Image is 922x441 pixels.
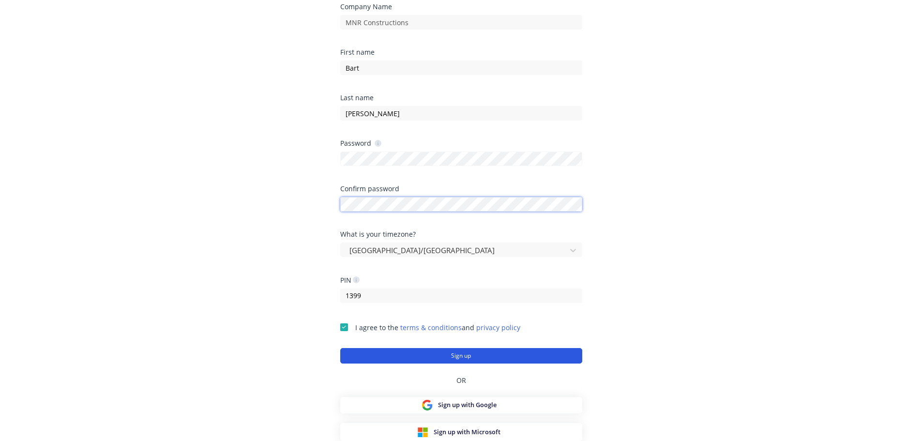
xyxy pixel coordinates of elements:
button: Sign up [340,348,582,364]
div: OR [340,364,582,397]
button: Sign up with Microsoft [340,423,582,441]
span: Sign up with Google [438,400,497,410]
button: Sign up with Google [340,397,582,413]
div: PIN [340,275,360,285]
a: terms & conditions [400,323,462,332]
div: Password [340,138,381,148]
div: Last name [340,94,582,101]
span: Sign up with Microsoft [434,427,500,437]
div: What is your timezone? [340,231,582,238]
span: I agree to the and [355,323,520,332]
div: First name [340,49,582,56]
div: Company Name [340,3,582,10]
div: Confirm password [340,185,582,192]
a: privacy policy [476,323,520,332]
